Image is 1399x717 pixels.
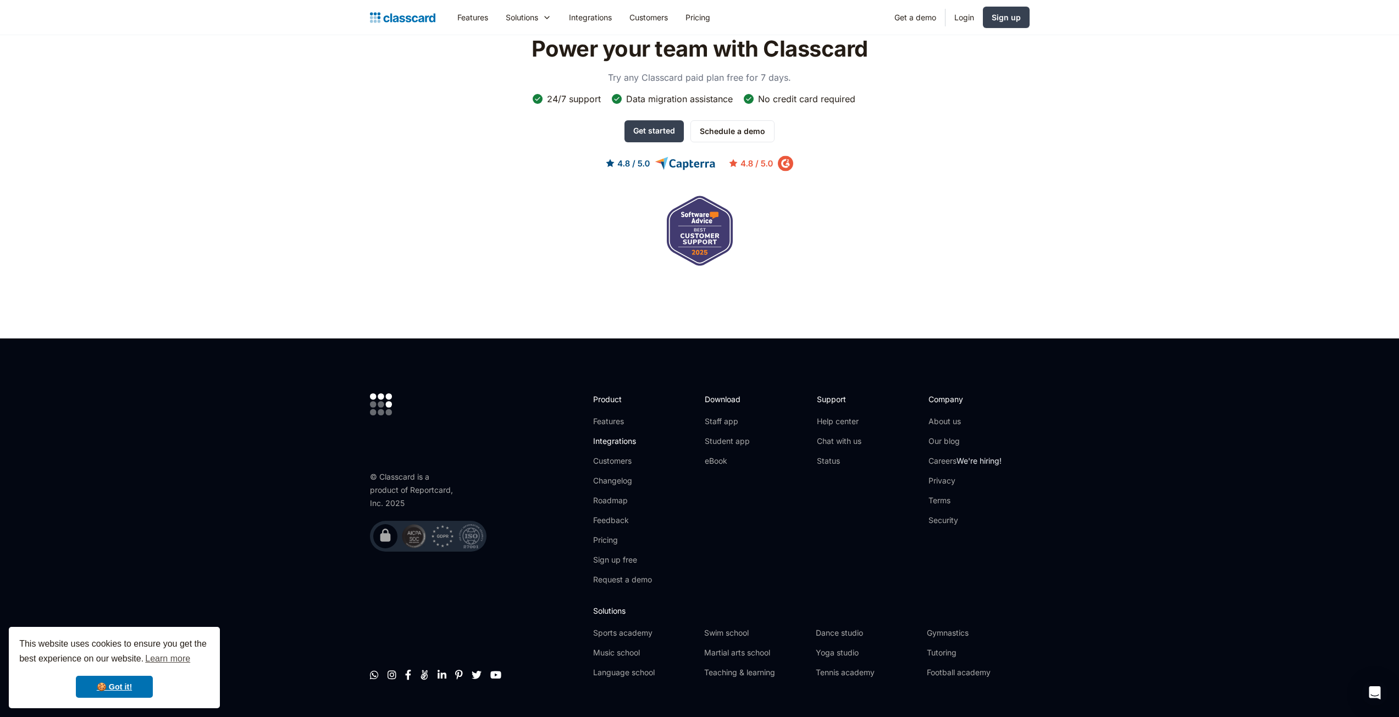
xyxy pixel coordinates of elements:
a: dismiss cookie message [76,676,153,698]
a: Terms [928,495,1002,506]
a: Sports academy [593,627,695,638]
div: © Classcard is a product of Reportcard, Inc. 2025 [370,470,458,510]
h2: Company [928,393,1002,405]
a: Yoga studio [816,647,918,658]
a: learn more about cookies [143,651,192,667]
div: Data migration assistance [626,93,733,105]
h2: Support [817,393,861,405]
h2: Solutions [593,605,1029,616]
a: Feedback [593,515,652,526]
a:  [472,669,482,680]
a: Roadmap [593,495,652,506]
a: Pricing [677,5,719,30]
a: Martial arts school [704,647,806,658]
a: Pricing [593,535,652,546]
a:  [438,669,446,680]
a: Music school [593,647,695,658]
a: Dance studio [816,627,918,638]
a: Features [449,5,497,30]
a: Login [945,5,983,30]
a: Sign up [983,7,1030,28]
a:  [490,669,501,680]
a: Football academy [927,667,1029,678]
a: eBook [705,455,750,466]
a: Customers [621,5,677,30]
a: Language school [593,667,695,678]
a: Privacy [928,475,1002,486]
a: CareersWe're hiring! [928,455,1002,466]
a: Get started [624,120,684,142]
a: Teaching & learning [704,667,806,678]
a: Integrations [560,5,621,30]
a:  [405,669,411,680]
a: Features [593,416,652,427]
div: Solutions [506,12,538,23]
a: Schedule a demo [690,120,775,142]
a: Tutoring [927,647,1029,658]
h2: Power your team with Classcard [525,36,874,62]
div: cookieconsent [9,627,220,708]
a: Sign up free [593,554,652,565]
a:  [388,669,396,680]
a: Integrations [593,436,652,447]
div: Solutions [497,5,560,30]
h2: Product [593,393,652,405]
div: No credit card required [758,93,855,105]
span: We're hiring! [956,456,1002,465]
div: 24/7 support [547,93,601,105]
a: Security [928,515,1002,526]
a:  [370,669,379,680]
a:  [420,669,429,680]
div: Sign up [992,12,1021,23]
a:  [455,669,463,680]
a: Gymnastics [927,627,1029,638]
a: Changelog [593,475,652,486]
h2: Download [705,393,750,405]
div: Open Intercom Messenger [1362,680,1388,706]
a: Status [817,455,861,466]
a: Our blog [928,436,1002,447]
a: Customers [593,455,652,466]
a: Swim school [704,627,806,638]
a: Staff app [705,416,750,427]
a: Request a demo [593,574,652,585]
a: Chat with us [817,436,861,447]
a: Help center [817,416,861,427]
p: Try any Classcard paid plan free for 7 days. [590,71,810,84]
a: home [370,10,435,25]
span: This website uses cookies to ensure you get the best experience on our website. [19,637,209,667]
a: Tennis academy [816,667,918,678]
a: Get a demo [886,5,945,30]
a: Student app [705,436,750,447]
a: About us [928,416,1002,427]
